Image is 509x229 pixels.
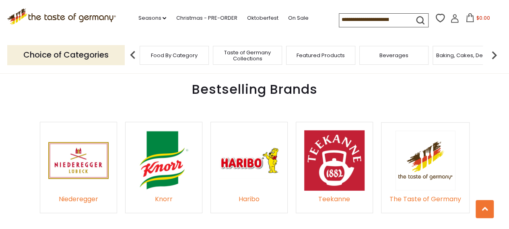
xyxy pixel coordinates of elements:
a: Beverages [379,52,408,58]
a: Featured Products [297,52,345,58]
a: Haribo [219,184,279,205]
a: Taste of Germany Collections [215,50,280,62]
a: Seasons [138,14,166,23]
a: Oktoberfest [247,14,278,23]
a: Knorr [134,184,194,205]
img: The Taste of Germany [395,131,455,191]
img: Niederegger [48,130,109,191]
div: Teekanne [304,194,365,205]
a: Niederegger [48,184,109,205]
div: Knorr [134,194,194,205]
img: Haribo [219,130,279,191]
img: Teekanne [304,130,365,191]
a: The Taste of Germany [389,184,461,205]
img: Knorr [134,130,194,191]
a: On Sale [288,14,308,23]
a: Food By Category [151,52,198,58]
img: next arrow [486,47,502,63]
span: $0.00 [476,14,490,21]
div: Haribo [219,194,279,205]
div: The Taste of Germany [389,194,461,205]
a: Baking, Cakes, Desserts [436,52,499,58]
img: previous arrow [125,47,141,63]
a: Teekanne [304,184,365,205]
div: Niederegger [48,194,109,205]
a: Christmas - PRE-ORDER [176,14,237,23]
button: $0.00 [461,13,495,25]
p: Choice of Categories [7,45,125,65]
